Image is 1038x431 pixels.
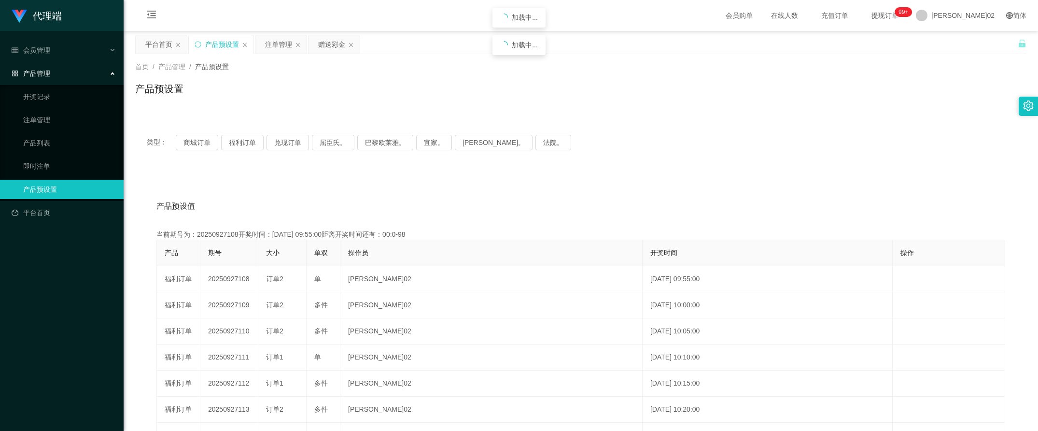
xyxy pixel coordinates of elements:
[23,157,116,176] a: 即时注单
[221,135,264,150] button: 福利订单
[175,42,181,48] i: 图标： 关闭
[1018,39,1026,48] i: 图标： 解锁
[266,301,283,309] span: 订单2
[314,327,328,335] span: 多件
[23,110,116,129] a: 注单管理
[266,405,283,413] span: 订单2
[200,371,258,397] td: 20250927112
[266,379,283,387] span: 订单1
[135,0,168,31] i: 图标： menu-fold
[348,249,368,257] span: 操作员
[1006,12,1013,19] i: 图标： global
[176,135,218,150] button: 商城订单
[512,41,538,49] span: 加载中...
[157,397,200,423] td: 福利订单
[135,82,183,96] h1: 产品预设置
[266,275,283,283] span: 订单2
[340,371,643,397] td: [PERSON_NAME]02
[157,345,200,371] td: 福利订单
[1013,12,1026,19] font: 简体
[643,345,893,371] td: [DATE] 10:10:00
[157,266,200,292] td: 福利订单
[153,63,154,71] span: /
[23,87,116,106] a: 开奖记录
[157,371,200,397] td: 福利订单
[314,249,328,257] span: 单双
[208,249,222,257] span: 期号
[200,266,258,292] td: 20250927108
[157,318,200,345] td: 福利订单
[771,12,798,19] font: 在线人数
[267,135,309,150] button: 兑现订单
[314,301,328,309] span: 多件
[12,47,18,54] i: 图标： table
[266,353,283,361] span: 订单1
[12,10,27,23] img: logo.9652507e.png
[340,292,643,318] td: [PERSON_NAME]02
[650,249,677,257] span: 开奖时间
[23,180,116,199] a: 产品预设置
[195,41,201,48] i: 图标： 同步
[165,249,178,257] span: 产品
[643,292,893,318] td: [DATE] 10:00:00
[895,7,912,17] sup: 1207
[12,203,116,222] a: 图标： 仪表板平台首页
[266,327,283,335] span: 订单2
[314,379,328,387] span: 多件
[200,318,258,345] td: 20250927110
[200,345,258,371] td: 20250927111
[157,292,200,318] td: 福利订单
[357,135,413,150] button: 巴黎欧莱雅。
[23,133,116,153] a: 产品列表
[318,35,345,54] div: 赠送彩金
[1023,101,1034,111] i: 图标： 设置
[512,14,538,21] span: 加载中...
[242,42,248,48] i: 图标： 关闭
[643,266,893,292] td: [DATE] 09:55:00
[314,353,321,361] span: 单
[295,42,301,48] i: 图标： 关闭
[23,46,50,54] font: 会员管理
[314,405,328,413] span: 多件
[314,275,321,283] span: 单
[135,63,149,71] span: 首页
[158,63,185,71] span: 产品管理
[33,0,62,31] h1: 代理端
[189,63,191,71] span: /
[500,14,508,21] i: icon: loading
[12,12,62,19] a: 代理端
[156,230,1005,240] div: 当前期号为：20250927108开奖时间：[DATE] 09:55:00距离开奖时间还有：00:0-98
[821,12,848,19] font: 充值订单
[145,35,172,54] div: 平台首页
[156,201,195,212] span: 产品预设值
[23,70,50,77] font: 产品管理
[312,135,354,150] button: 屈臣氏。
[340,345,643,371] td: [PERSON_NAME]02
[200,292,258,318] td: 20250927109
[416,135,452,150] button: 宜家。
[500,41,508,49] i: icon: loading
[643,397,893,423] td: [DATE] 10:20:00
[455,135,533,150] button: [PERSON_NAME]。
[348,42,354,48] i: 图标： 关闭
[340,397,643,423] td: [PERSON_NAME]02
[340,318,643,345] td: [PERSON_NAME]02
[195,63,229,71] span: 产品预设置
[205,35,239,54] div: 产品预设置
[871,12,898,19] font: 提现订单
[535,135,571,150] button: 法院。
[340,266,643,292] td: [PERSON_NAME]02
[12,70,18,77] i: 图标： AppStore-O
[147,135,176,150] span: 类型：
[900,249,914,257] span: 操作
[643,371,893,397] td: [DATE] 10:15:00
[200,397,258,423] td: 20250927113
[265,35,292,54] div: 注单管理
[266,249,280,257] span: 大小
[643,318,893,345] td: [DATE] 10:05:00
